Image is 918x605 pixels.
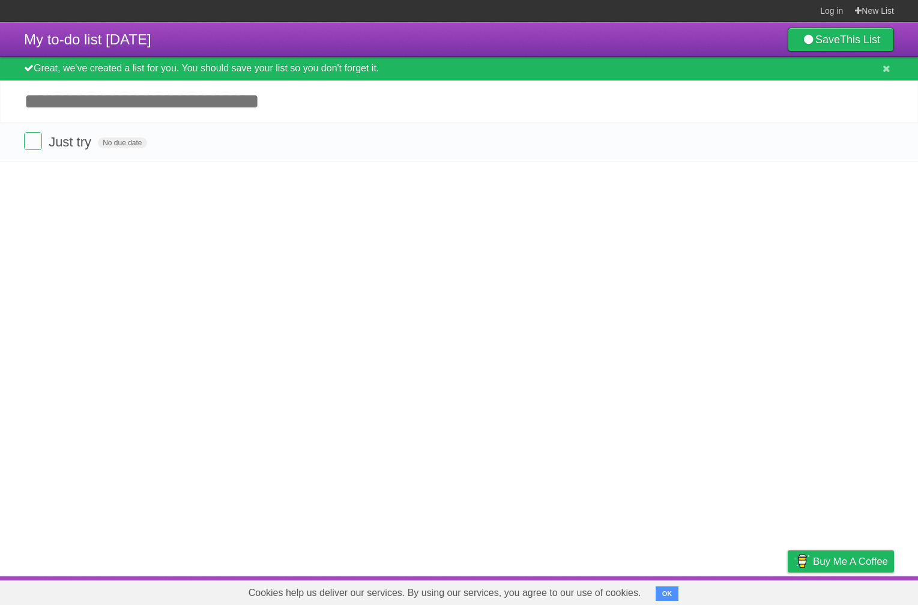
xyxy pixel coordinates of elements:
[788,550,894,573] a: Buy me a coffee
[656,586,679,601] button: OK
[794,551,810,571] img: Buy me a coffee
[731,579,758,602] a: Terms
[788,28,894,52] a: SaveThis List
[818,579,894,602] a: Suggest a feature
[813,551,888,572] span: Buy me a coffee
[24,132,42,150] label: Done
[49,134,94,149] span: Just try
[668,579,716,602] a: Developers
[840,34,880,46] b: This List
[628,579,653,602] a: About
[24,31,151,47] span: My to-do list [DATE]
[237,581,653,605] span: Cookies help us deliver our services. By using our services, you agree to our use of cookies.
[772,579,803,602] a: Privacy
[98,137,146,148] span: No due date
